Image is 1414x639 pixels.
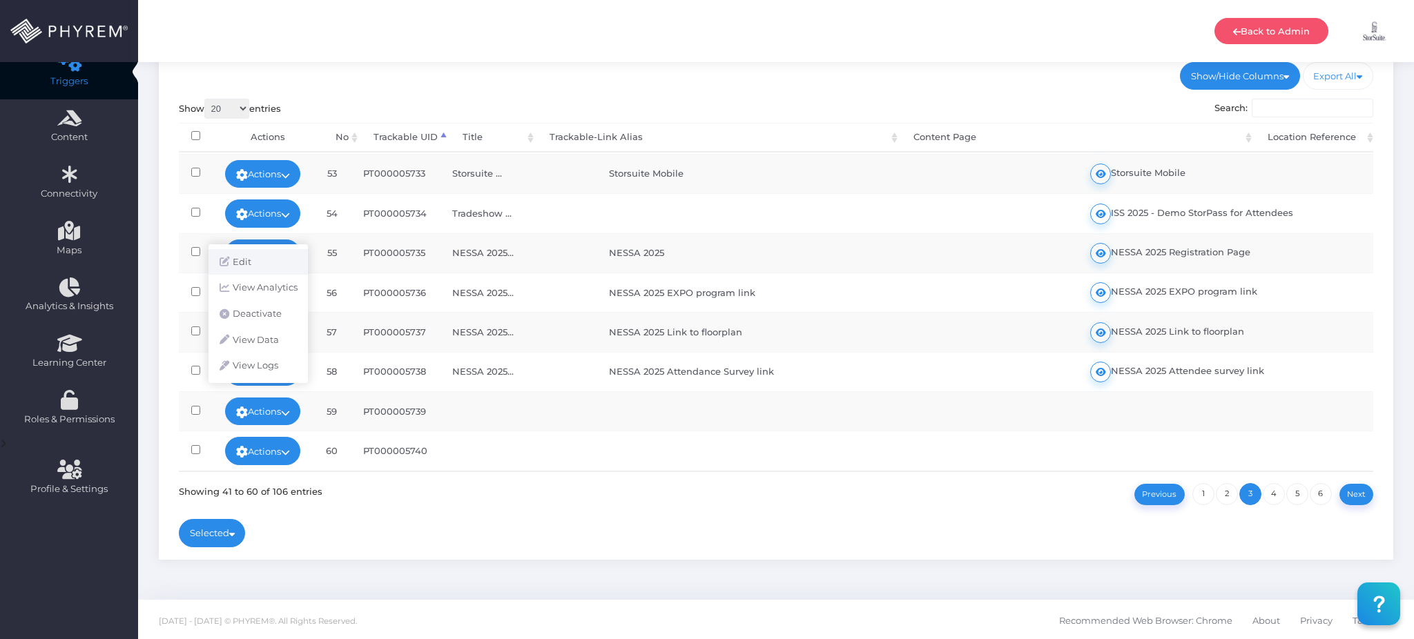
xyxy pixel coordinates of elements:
a: Selected [179,519,246,547]
label: Search: [1214,99,1374,118]
td: PT000005739 [351,391,440,431]
a: 2 [1216,483,1238,505]
label: Show entries [179,99,281,119]
th: Trackable UID: activate to sort column descending [361,123,450,153]
th: Content Page: activate to sort column ascending [901,123,1255,153]
span: Analytics & Insights [9,299,129,313]
div: Showing 41 to 60 of 106 entries [179,481,322,498]
a: Actions [225,437,301,464]
td: NESSA 2025 Attendance Survey link [597,352,1078,391]
td: 53 [313,154,351,193]
th: Actions [213,123,323,153]
td: 54 [313,193,351,233]
a: Show/Hide Columns [1180,62,1300,90]
span: Profile & Settings [30,482,108,496]
td: NESSA 2025 EXPO program link [597,273,1078,312]
span: About [1252,606,1280,635]
td: NESSA 2025... [440,273,597,312]
th: No: activate to sort column ascending [323,123,361,153]
td: PT000005740 [351,431,440,470]
td: 57 [313,312,351,351]
a: View Data [209,327,308,353]
td: NESSA 2025 Link to floorplan [597,312,1078,351]
td: PT000005735 [351,233,440,273]
span: Content [9,130,129,144]
select: Showentries [204,99,249,119]
a: 4 [1263,483,1285,505]
td: NESSA 2025... [440,312,597,351]
span: Roles & Permissions [9,413,129,426]
a: 1 [1192,483,1214,505]
a: 6 [1310,483,1332,505]
td: 58 [313,352,351,391]
a: Actions [225,239,301,267]
input: Search: [1252,99,1373,118]
span: Privacy [1300,606,1333,635]
span: Maps [57,244,81,257]
td: 55 [313,233,351,273]
span: Recommended Web Browser: Chrome [1059,606,1232,635]
a: Previous [1134,484,1185,505]
td: Storsuite Mobile [597,154,1078,193]
a: Edit [209,249,308,275]
td: Tradeshow ... [440,193,597,233]
a: Actions [225,199,301,227]
a: Next [1339,484,1374,505]
a: Actions [225,160,301,188]
a: Export All [1303,62,1374,90]
td: PT000005738 [351,352,440,391]
td: NESSA 2025... [440,352,597,391]
td: 56 [313,273,351,312]
a: View Logs [209,353,308,379]
th: Location Reference: activate to sort column ascending [1255,123,1377,153]
td: PT000005733 [351,154,440,193]
a: View Analytics [209,275,308,301]
span: Connectivity [9,187,129,201]
a: Back to Admin [1214,18,1328,44]
span: T&C [1353,606,1370,635]
td: PT000005734 [351,193,440,233]
td: PT000005736 [351,273,440,312]
th: Trackable-Link Alias: activate to sort column ascending [537,123,901,153]
th: Title: activate to sort column ascending [450,123,537,153]
span: Learning Center [9,356,129,370]
a: Deactivate [209,301,308,327]
td: NESSA 2025 [597,233,1078,273]
td: 60 [313,431,351,470]
a: 5 [1286,483,1308,505]
span: Triggers [9,75,129,88]
td: NESSA 2025... [440,233,597,273]
a: Actions [225,397,301,425]
span: [DATE] - [DATE] © PHYREM®. All Rights Reserved. [159,616,357,626]
td: Storsuite ... [440,154,597,193]
td: 59 [313,391,351,431]
td: PT000005737 [351,312,440,351]
a: 3 [1239,483,1261,505]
